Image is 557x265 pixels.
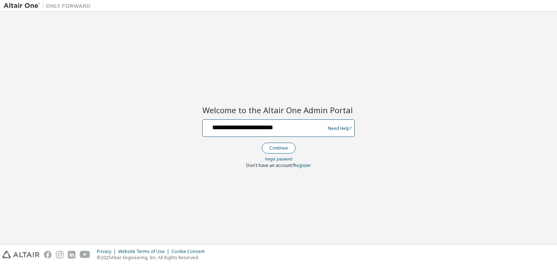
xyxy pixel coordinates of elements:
[262,143,296,154] button: Continue
[172,249,209,254] div: Cookie Consent
[80,251,90,258] img: youtube.svg
[44,251,51,258] img: facebook.svg
[56,251,63,258] img: instagram.svg
[202,105,355,115] h2: Welcome to the Altair One Admin Portal
[265,156,292,162] a: Forgot password
[246,162,294,168] span: Don't have an account?
[294,162,311,168] a: Register
[97,254,209,261] p: © 2025 Altair Engineering, Inc. All Rights Reserved.
[118,249,172,254] div: Website Terms of Use
[68,251,75,258] img: linkedin.svg
[4,2,94,9] img: Altair One
[97,249,118,254] div: Privacy
[2,251,40,258] img: altair_logo.svg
